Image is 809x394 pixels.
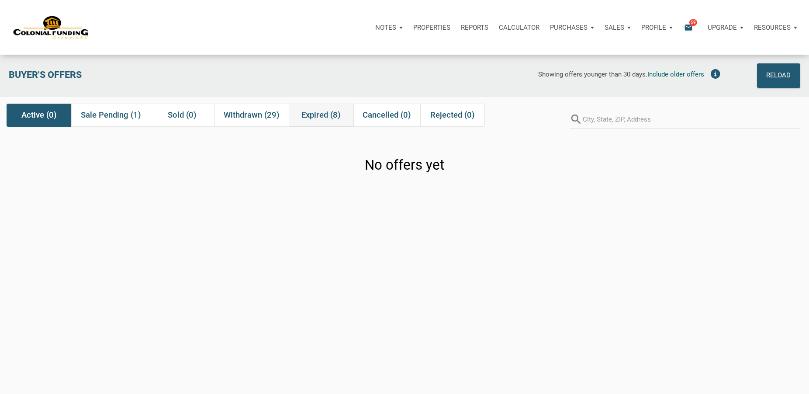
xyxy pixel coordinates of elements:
div: Sold (0) [150,104,214,127]
p: Sales [605,24,624,31]
div: Active (0) [7,104,71,127]
button: Purchases [545,14,599,41]
a: Calculator [494,14,545,41]
button: Profile [636,14,678,41]
div: Rejected (0) [420,104,485,127]
span: Cancelled (0) [363,110,411,120]
p: Purchases [550,24,588,31]
p: Notes [375,24,396,31]
span: 59 [689,19,697,26]
img: NoteUnlimited [13,15,89,40]
p: Upgrade [708,24,737,31]
button: Upgrade [702,14,749,41]
span: Withdrawn (29) [224,110,280,120]
button: Reload [757,63,800,88]
button: Sales [599,14,636,41]
div: Reload [767,69,791,83]
p: Profile [641,24,666,31]
div: Cancelled (0) [353,104,420,127]
button: email59 [678,14,702,41]
p: Properties [413,24,450,31]
button: Reports [456,14,494,41]
span: Sale Pending (1) [81,110,141,120]
p: Reports [461,24,488,31]
span: Active (0) [21,110,57,120]
button: Notes [370,14,408,41]
i: search [570,109,583,129]
button: Resources [749,14,802,41]
div: Buyer's Offers [4,63,245,88]
i: email [683,22,694,32]
p: Calculator [499,24,539,31]
span: Include older offers [647,70,704,78]
span: Expired (8) [301,110,341,120]
input: City, State, ZIP, Address [583,109,800,129]
div: Sale Pending (1) [71,104,150,127]
p: Resources [754,24,791,31]
div: Expired (8) [289,104,353,127]
h3: No offers yet [365,156,444,175]
div: Withdrawn (29) [214,104,289,127]
span: Rejected (0) [430,110,475,120]
a: Properties [408,14,456,41]
span: Showing offers younger than 30 days. [538,70,647,78]
span: Sold (0) [168,110,197,120]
